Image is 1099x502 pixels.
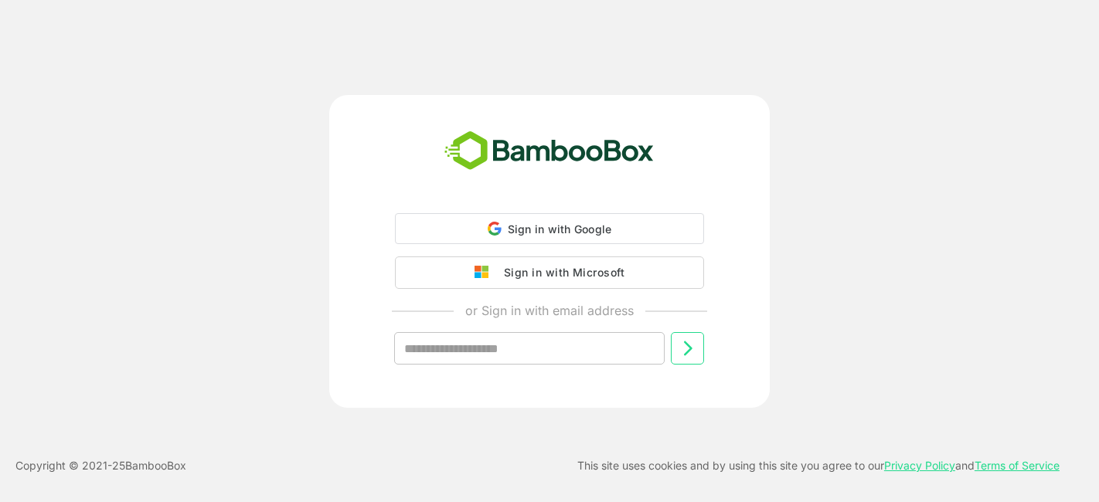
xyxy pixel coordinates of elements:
p: This site uses cookies and by using this site you agree to our and [577,456,1060,475]
a: Privacy Policy [884,459,955,472]
div: Sign in with Google [395,213,704,244]
span: Sign in with Google [508,222,612,236]
div: Sign in with Microsoft [496,263,624,283]
img: google [475,266,496,280]
button: Sign in with Microsoft [395,256,704,289]
p: or Sign in with email address [465,301,634,320]
p: Copyright © 2021- 25 BambooBox [15,456,186,475]
img: bamboobox [436,126,662,177]
a: Terms of Service [975,459,1060,472]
